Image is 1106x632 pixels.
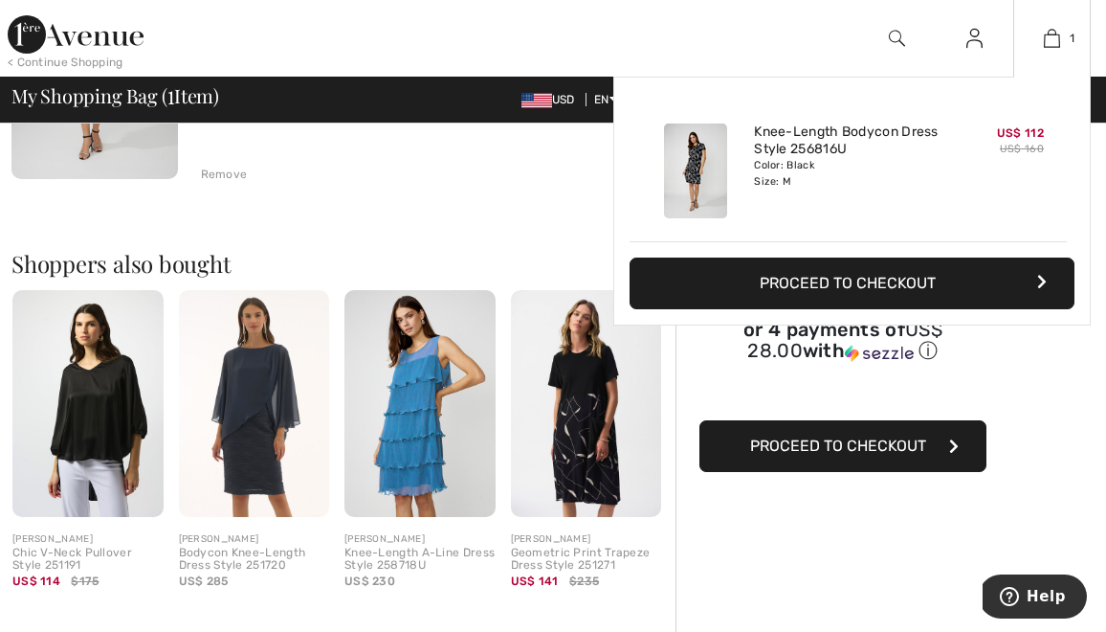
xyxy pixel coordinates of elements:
[521,93,583,106] span: USD
[201,166,248,183] div: Remove
[521,93,552,108] img: US Dollar
[179,532,330,547] div: [PERSON_NAME]
[511,532,662,547] div: [PERSON_NAME]
[699,420,986,472] button: Proceed to Checkout
[951,27,998,51] a: Sign In
[8,54,123,71] div: < Continue Shopping
[12,547,164,574] div: Chic V-Neck Pullover Style 251191
[1000,143,1044,155] s: US$ 160
[754,124,942,158] a: Knee-Length Bodycon Dress Style 256816U
[511,290,662,516] img: Geometric Print Trapeze Dress Style 251271
[664,124,727,218] img: Knee-Length Bodycon Dress Style 256816U
[511,575,559,588] span: US$ 141
[750,437,926,455] span: Proceed to Checkout
[997,126,1044,140] span: US$ 112
[754,158,942,189] div: Color: Black Size: M
[167,81,174,106] span: 1
[344,547,496,574] div: Knee-Length A-Line Dress Style 258718U
[630,258,1074,309] button: Proceed to Checkout
[11,86,219,105] span: My Shopping Bag ( Item)
[1044,27,1060,50] img: My Bag
[344,532,496,547] div: [PERSON_NAME]
[1070,30,1074,47] span: 1
[344,575,395,588] span: US$ 230
[11,252,675,275] h2: Shoppers also bought
[983,575,1087,622] iframe: Opens a widget where you can find more information
[179,547,330,574] div: Bodycon Knee-Length Dress Style 251720
[511,547,662,574] div: Geometric Print Trapeze Dress Style 251271
[889,27,905,50] img: search the website
[344,290,496,516] img: Knee-Length A-Line Dress Style 258718U
[8,15,144,54] img: 1ère Avenue
[71,573,99,590] span: $175
[966,27,983,50] img: My Info
[569,573,599,590] span: $235
[179,290,330,516] img: Bodycon Knee-Length Dress Style 251720
[12,290,164,516] img: Chic V-Neck Pullover Style 251191
[179,575,229,588] span: US$ 285
[1014,27,1090,50] a: 1
[12,532,164,547] div: [PERSON_NAME]
[594,93,618,106] span: EN
[12,575,60,588] span: US$ 114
